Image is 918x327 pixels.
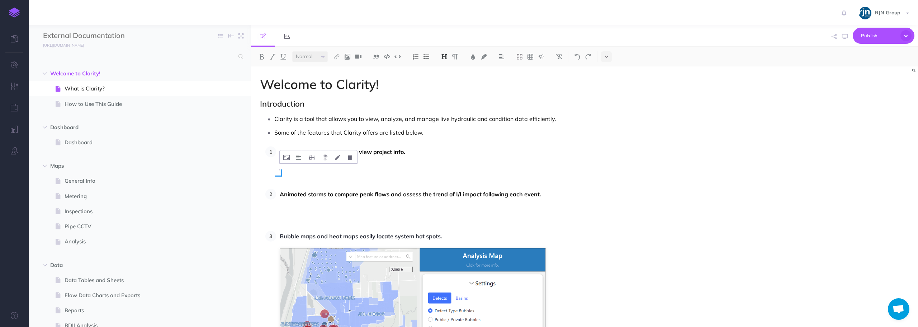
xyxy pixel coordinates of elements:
small: [URL][DOMAIN_NAME] [43,43,84,48]
img: Paragraph button [452,54,458,60]
img: Text background color button [481,54,487,60]
span: RJN Group [871,9,904,16]
p: Clarity is a tool that allows you to view, analyze, and manage live hydraulic and condition data ... [274,113,709,124]
span: Dashboard [65,138,208,147]
img: logo-mark.svg [9,8,20,18]
img: Clear styles button [556,54,562,60]
img: Undo [574,54,581,60]
span: Reports [65,306,208,315]
img: Blockquote button [373,54,379,60]
span: Publish [861,30,897,41]
span: Data Tables and Sheets [65,276,208,285]
img: Code block button [384,54,390,59]
span: Flow Data Charts and Exports [65,291,208,300]
span: How to Use This Guide [65,100,208,108]
span: Metering [65,192,208,201]
input: Search [43,50,234,63]
img: Headings dropdown button [441,54,448,60]
span: Analysis [65,237,208,246]
a: Open chat [888,298,909,320]
p: Some of the features that Clarity offers are listed below. [274,127,709,138]
input: Documentation Name [43,31,127,41]
img: Add video button [355,54,361,60]
img: Add image button [344,54,351,60]
img: Redo [585,54,591,60]
img: Bold button [259,54,265,60]
img: Text color button [470,54,476,60]
img: Callout dropdown menu button [538,54,544,60]
span: Maps [50,162,199,170]
span: Data [50,261,199,270]
img: Underline button [280,54,287,60]
span: Welcome to Clarity! [50,69,199,78]
img: Link button [333,54,340,60]
button: Publish [853,28,914,44]
strong: Customizable dashboards to view project info. [280,148,405,155]
img: Ordered list button [412,54,419,60]
img: Inline code button [394,54,401,59]
img: a13Ardoehi97EkkbpzWb.png [280,164,589,310]
span: General Info [65,177,208,185]
img: Alignment dropdown menu button [498,54,505,60]
span: Inspections [65,207,208,216]
img: Alignment dropdown menu button [296,154,301,160]
span: Dashboard [50,123,199,132]
img: qOk4ELZV8BckfBGsOcnHYIzU57XHwz04oqaxT1D6.jpeg [859,7,871,19]
h1: Welcome to Clarity! [260,77,709,92]
a: [URL][DOMAIN_NAME] [29,41,91,48]
img: Unordered list button [423,54,430,60]
h2: Introduction [260,99,709,108]
img: Italic button [269,54,276,60]
img: Create table button [527,54,534,60]
span: What is Clarity? [65,84,208,93]
span: Pipe CCTV [65,222,208,231]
